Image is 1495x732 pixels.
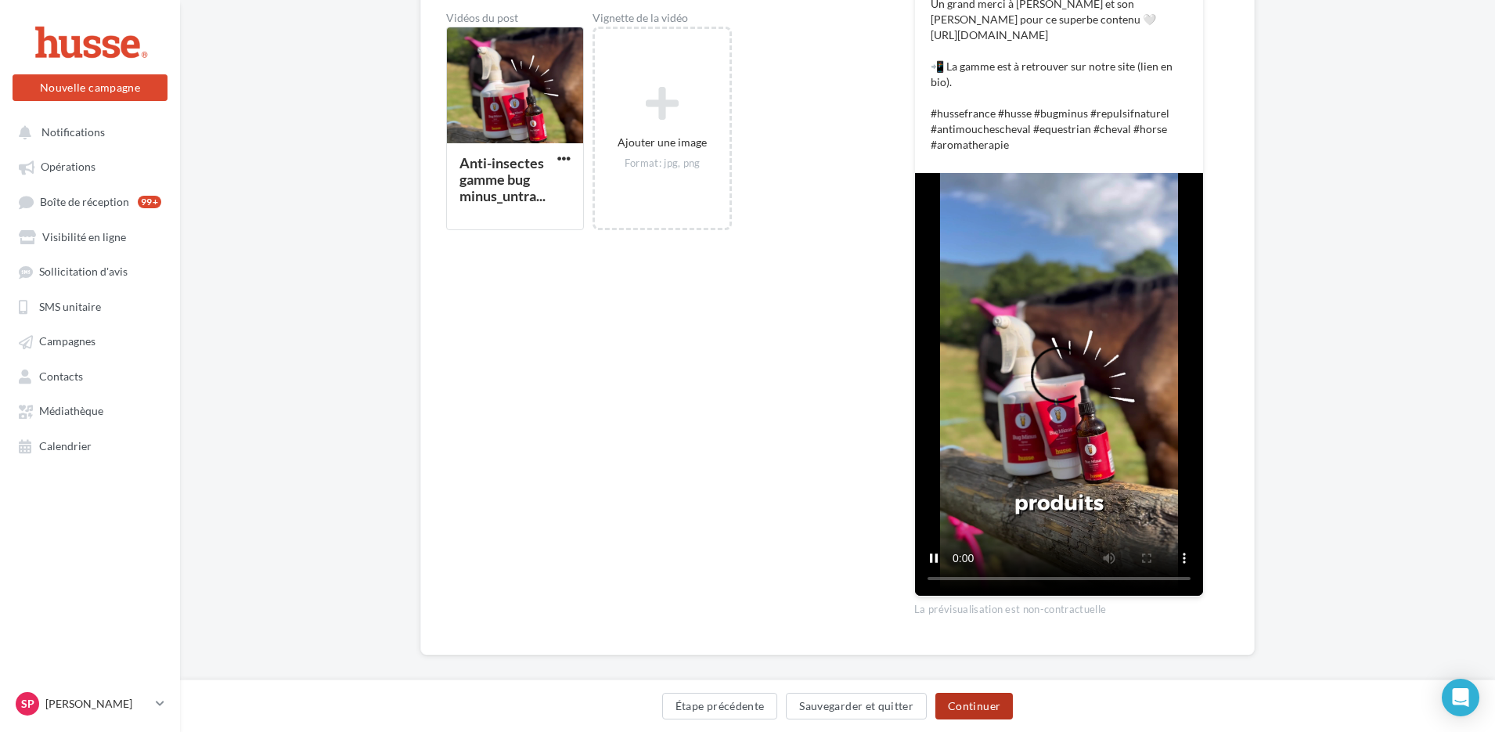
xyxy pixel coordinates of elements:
span: Sp [21,696,34,712]
div: Open Intercom Messenger [1442,679,1479,716]
button: Notifications [9,117,164,146]
button: Continuer [935,693,1013,719]
a: Sollicitation d'avis [9,257,171,285]
div: Anti-insectes gamme bug minus_untra... [459,154,546,204]
span: SMS unitaire [39,300,101,313]
button: Étape précédente [662,693,778,719]
span: Calendrier [39,439,92,453]
a: Calendrier [9,431,171,460]
span: Contacts [39,370,83,383]
span: Notifications [41,125,105,139]
span: Boîte de réception [40,195,129,208]
span: Sollicitation d'avis [39,265,128,279]
a: Médiathèque [9,396,171,424]
a: Boîte de réception99+ [9,187,171,216]
a: Visibilité en ligne [9,222,171,251]
span: Médiathèque [39,405,103,418]
div: 99+ [138,196,161,208]
a: SMS unitaire [9,292,171,320]
a: Campagnes [9,326,171,355]
a: Sp [PERSON_NAME] [13,689,168,719]
span: Campagnes [39,335,95,348]
a: Contacts [9,362,171,390]
div: Vidéos du post [446,13,584,23]
a: Opérations [9,152,171,180]
div: Vignette de la vidéo [593,13,732,23]
p: [PERSON_NAME] [45,696,149,712]
button: Nouvelle campagne [13,74,168,101]
span: Opérations [41,160,95,174]
span: Visibilité en ligne [42,230,126,243]
button: Sauvegarder et quitter [786,693,927,719]
div: La prévisualisation est non-contractuelle [914,597,1204,617]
